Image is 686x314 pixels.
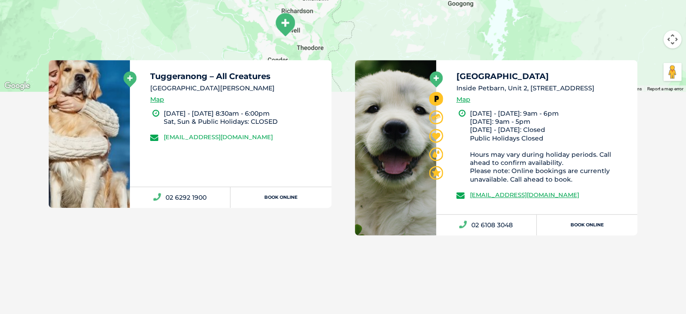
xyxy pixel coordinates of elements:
[456,84,630,93] li: Inside Petbarn, Unit 2, [STREET_ADDRESS]
[150,72,323,80] h5: Tuggeranong – All Creatures
[164,133,273,141] a: [EMAIL_ADDRESS][DOMAIN_NAME]
[150,94,164,105] a: Map
[230,187,331,208] a: Book Online
[470,191,579,198] a: [EMAIL_ADDRESS][DOMAIN_NAME]
[2,80,32,92] img: Google
[274,12,296,37] div: Tuggeranong – All Creatures
[456,72,630,80] h5: [GEOGRAPHIC_DATA]
[663,63,681,81] button: Drag Pegman onto the map to open Street View
[663,30,681,48] button: Map camera controls
[537,215,637,235] a: Book Online
[647,86,683,91] a: Report a map error
[2,80,32,92] a: Open this area in Google Maps (opens a new window)
[164,109,323,126] li: [DATE] - [DATE] 8:30am - 6:00pm Sat, Sun & Public Holidays: CLOSED
[456,94,470,105] a: Map
[470,109,630,183] li: [DATE] - [DATE]: 9am - 6pm [DATE]: 9am - 5pm [DATE] - [DATE]: Closed Public Holidays Closed Hours...
[150,84,323,93] li: [GEOGRAPHIC_DATA][PERSON_NAME]
[436,215,537,235] a: 02 6108 3048
[130,187,230,208] a: 02 6292 1900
